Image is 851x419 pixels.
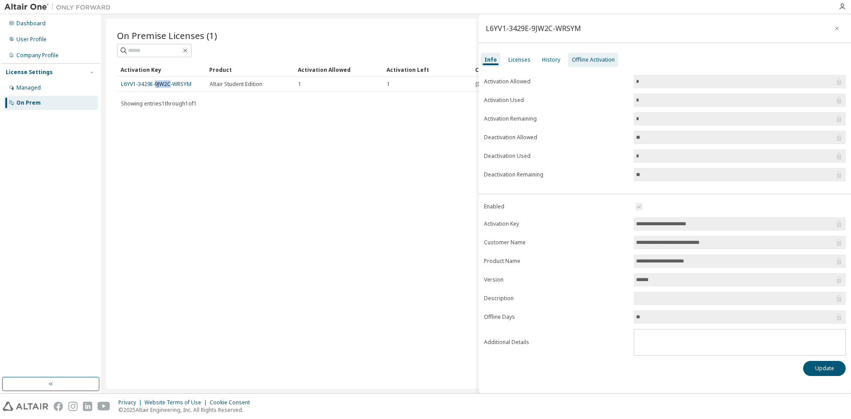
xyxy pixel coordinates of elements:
[98,402,110,411] img: youtube.svg
[484,203,628,210] label: Enabled
[3,402,48,411] img: altair_logo.svg
[486,25,581,32] div: L6YV1-3429E-9JW2C-WRSYM
[484,258,628,265] label: Product Name
[16,20,46,27] div: Dashboard
[484,78,628,85] label: Activation Allowed
[542,56,560,63] div: History
[386,63,468,77] div: Activation Left
[484,220,628,227] label: Activation Key
[121,80,191,88] a: L6YV1-3429E-9JW2C-WRSYM
[298,63,379,77] div: Activation Allowed
[6,69,53,76] div: License Settings
[484,313,628,321] label: Offline Days
[572,56,615,63] div: Offline Activation
[144,399,210,406] div: Website Terms of Use
[484,295,628,302] label: Description
[484,153,628,160] label: Deactivation Used
[54,402,63,411] img: facebook.svg
[118,399,144,406] div: Privacy
[117,29,217,42] span: On Premise Licenses (1)
[508,56,531,63] div: Licenses
[387,81,390,88] span: 1
[484,339,628,346] label: Additional Details
[484,134,628,141] label: Deactivation Allowed
[484,56,497,63] div: Info
[16,52,59,59] div: Company Profile
[484,171,628,178] label: Deactivation Remaining
[16,36,47,43] div: User Profile
[484,276,628,283] label: Version
[475,63,797,77] div: Creation Date
[484,239,628,246] label: Customer Name
[16,84,41,91] div: Managed
[68,402,78,411] img: instagram.svg
[121,63,202,77] div: Activation Key
[298,81,301,88] span: 1
[118,406,255,414] p: © 2025 Altair Engineering, Inc. All Rights Reserved.
[476,81,515,88] span: [DATE] 00:55:21
[121,100,197,107] span: Showing entries 1 through 1 of 1
[209,63,291,77] div: Product
[484,97,628,104] label: Activation Used
[210,81,262,88] span: Altair Student Edition
[484,115,628,122] label: Activation Remaining
[4,3,115,12] img: Altair One
[16,99,41,106] div: On Prem
[210,399,255,406] div: Cookie Consent
[83,402,92,411] img: linkedin.svg
[803,361,846,376] button: Update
